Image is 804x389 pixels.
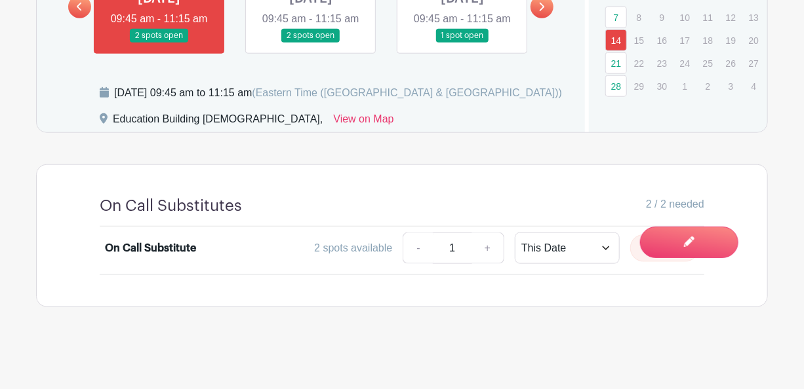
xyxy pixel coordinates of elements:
a: 28 [605,75,627,97]
p: 25 [697,53,719,73]
p: 22 [628,53,650,73]
p: 4 [743,76,765,96]
p: 26 [720,53,742,73]
a: 14 [605,29,627,51]
div: 2 spots available [314,240,392,256]
p: 29 [628,76,650,96]
p: 2 [697,76,719,96]
div: On Call Substitute [105,240,196,256]
a: + [472,232,504,264]
p: 30 [651,76,673,96]
p: 18 [697,30,719,50]
p: 11 [697,7,719,28]
p: 9 [651,7,673,28]
a: 7 [605,7,627,28]
span: (Eastern Time ([GEOGRAPHIC_DATA] & [GEOGRAPHIC_DATA])) [252,87,562,98]
p: 12 [720,7,742,28]
div: [DATE] 09:45 am to 11:15 am [114,85,562,101]
p: 3 [720,76,742,96]
p: 13 [743,7,765,28]
p: 23 [651,53,673,73]
p: 17 [674,30,696,50]
div: Education Building [DEMOGRAPHIC_DATA], [113,111,323,132]
p: 8 [628,7,650,28]
p: 19 [720,30,742,50]
a: View on Map [333,111,393,132]
a: 21 [605,52,627,74]
p: 15 [628,30,650,50]
p: 1 [674,76,696,96]
p: 10 [674,7,696,28]
h4: On Call Substitutes [100,196,242,215]
p: 16 [651,30,673,50]
a: - [403,232,433,264]
button: Sign Up [630,234,699,262]
span: 2 / 2 needed [646,196,704,212]
p: 24 [674,53,696,73]
p: 27 [743,53,765,73]
p: 20 [743,30,765,50]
